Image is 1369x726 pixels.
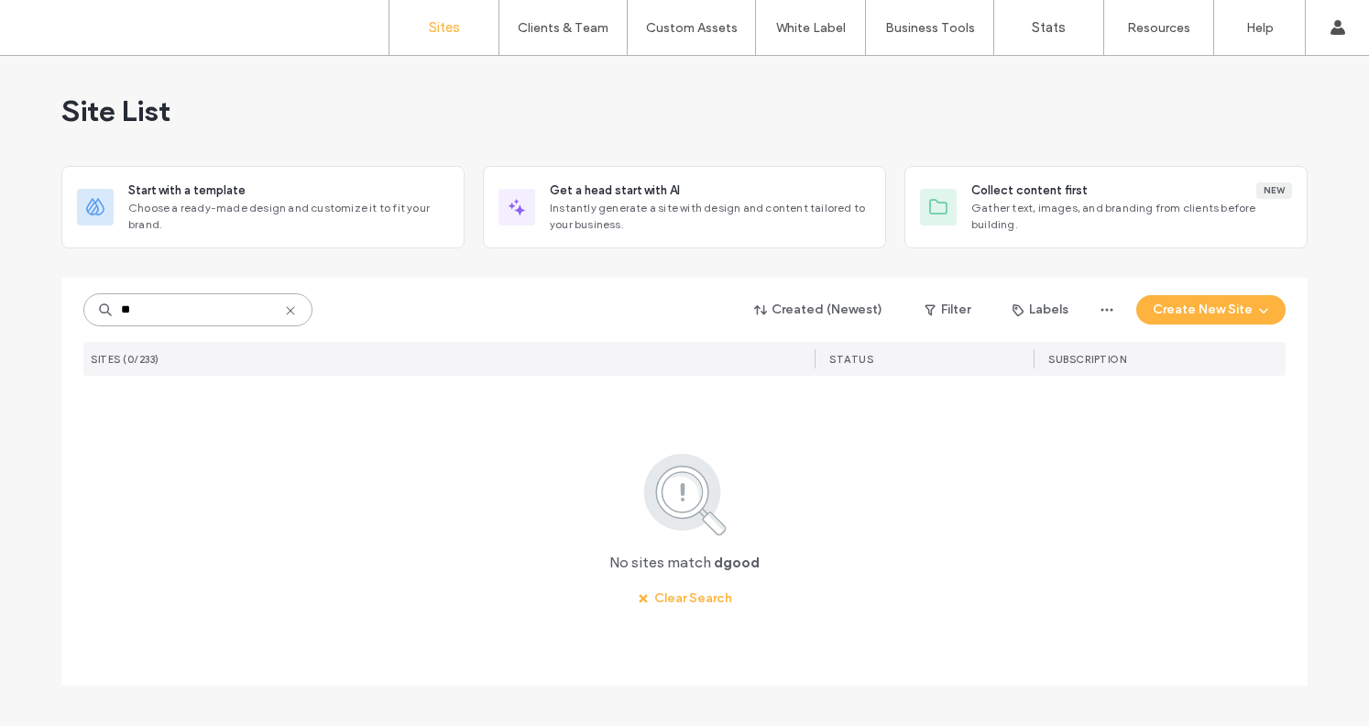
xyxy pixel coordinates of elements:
[483,166,886,248] div: Get a head start with AIInstantly generate a site with design and content tailored to your business.
[906,295,989,324] button: Filter
[61,93,170,129] span: Site List
[829,353,873,366] span: STATUS
[550,200,871,233] span: Instantly generate a site with design and content tailored to your business.
[429,19,460,36] label: Sites
[128,181,246,200] span: Start with a template
[1127,20,1190,36] label: Resources
[971,200,1292,233] span: Gather text, images, and branding from clients before building.
[1246,20,1274,36] label: Help
[91,353,159,366] span: SITES (0/233)
[646,20,738,36] label: Custom Assets
[1048,353,1126,366] span: SUBSCRIPTION
[1136,295,1286,324] button: Create New Site
[128,200,449,233] span: Choose a ready-made design and customize it to fit your brand.
[609,553,711,573] span: No sites match
[621,584,749,613] button: Clear Search
[518,20,608,36] label: Clients & Team
[1032,19,1066,36] label: Stats
[714,553,760,573] span: dgood
[61,166,465,248] div: Start with a templateChoose a ready-made design and customize it to fit your brand.
[619,450,751,538] img: search.svg
[904,166,1308,248] div: Collect content firstNewGather text, images, and branding from clients before building.
[550,181,680,200] span: Get a head start with AI
[739,295,899,324] button: Created (Newest)
[996,295,1085,324] button: Labels
[971,181,1088,200] span: Collect content first
[885,20,975,36] label: Business Tools
[42,13,80,29] span: Help
[776,20,846,36] label: White Label
[1256,182,1292,199] div: New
